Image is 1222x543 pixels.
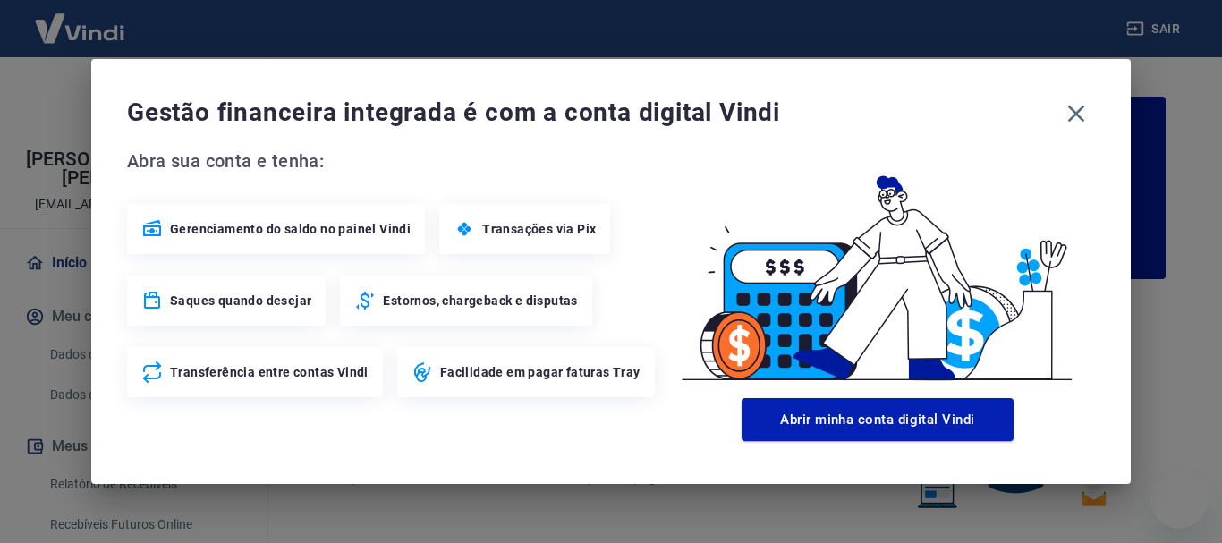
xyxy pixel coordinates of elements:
img: Good Billing [660,147,1095,391]
span: Transferência entre contas Vindi [170,363,369,381]
span: Gerenciamento do saldo no painel Vindi [170,220,411,238]
span: Gestão financeira integrada é com a conta digital Vindi [127,95,1057,131]
span: Abra sua conta e tenha: [127,147,660,175]
span: Transações via Pix [482,220,596,238]
span: Facilidade em pagar faturas Tray [440,363,641,381]
span: Saques quando desejar [170,292,311,310]
button: Abrir minha conta digital Vindi [742,398,1014,441]
iframe: Botão para abrir a janela de mensagens [1150,471,1208,529]
span: Estornos, chargeback e disputas [383,292,577,310]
